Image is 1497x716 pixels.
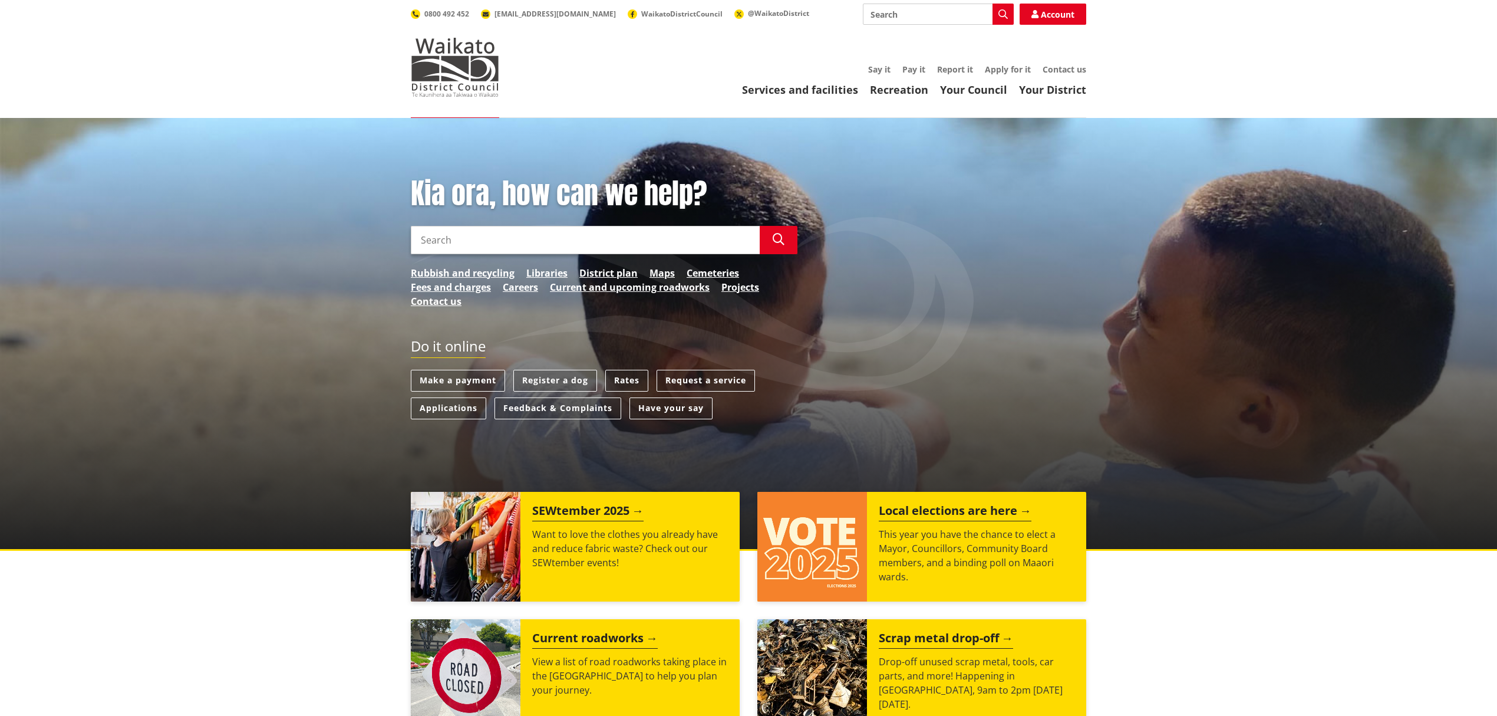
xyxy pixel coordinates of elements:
span: WaikatoDistrictCouncil [641,9,723,19]
p: Drop-off unused scrap metal, tools, car parts, and more! Happening in [GEOGRAPHIC_DATA], 9am to 2... [879,655,1074,711]
a: Account [1020,4,1086,25]
a: Applications [411,398,486,419]
img: Vote 2025 [757,492,867,602]
h2: Scrap metal drop-off [879,631,1013,649]
h2: SEWtember 2025 [532,504,644,521]
a: Your District [1019,83,1086,97]
p: This year you have the chance to elect a Mayor, Councillors, Community Board members, and a bindi... [879,527,1074,584]
a: Register a dog [513,370,597,392]
a: Rates [605,370,648,392]
img: Waikato District Council - Te Kaunihera aa Takiwaa o Waikato [411,38,499,97]
a: @WaikatoDistrict [734,8,809,18]
a: 0800 492 452 [411,9,469,19]
a: Pay it [902,64,925,75]
img: SEWtember [411,492,520,602]
a: Report it [937,64,973,75]
p: View a list of road roadworks taking place in the [GEOGRAPHIC_DATA] to help you plan your journey. [532,655,728,697]
input: Search input [411,226,760,254]
h2: Do it online [411,338,486,359]
a: Have your say [629,398,713,419]
a: Make a payment [411,370,505,392]
a: [EMAIL_ADDRESS][DOMAIN_NAME] [481,9,616,19]
a: District plan [579,266,638,280]
a: Say it [868,64,891,75]
a: Libraries [526,266,568,280]
a: Request a service [657,370,755,392]
a: Contact us [1043,64,1086,75]
a: Feedback & Complaints [494,398,621,419]
a: Careers [503,280,538,294]
a: Maps [649,266,675,280]
a: Your Council [940,83,1007,97]
a: Services and facilities [742,83,858,97]
a: Projects [721,280,759,294]
p: Want to love the clothes you already have and reduce fabric waste? Check out our SEWtember events! [532,527,728,570]
span: [EMAIL_ADDRESS][DOMAIN_NAME] [494,9,616,19]
a: Contact us [411,294,461,308]
a: Rubbish and recycling [411,266,515,280]
h1: Kia ora, how can we help? [411,177,797,211]
input: Search input [863,4,1014,25]
span: 0800 492 452 [424,9,469,19]
h2: Current roadworks [532,631,658,649]
h2: Local elections are here [879,504,1031,521]
a: WaikatoDistrictCouncil [628,9,723,19]
a: SEWtember 2025 Want to love the clothes you already have and reduce fabric waste? Check out our S... [411,492,740,602]
a: Fees and charges [411,280,491,294]
a: Recreation [870,83,928,97]
a: Local elections are here This year you have the chance to elect a Mayor, Councillors, Community B... [757,492,1086,602]
span: @WaikatoDistrict [748,8,809,18]
a: Current and upcoming roadworks [550,280,710,294]
a: Apply for it [985,64,1031,75]
a: Cemeteries [687,266,739,280]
